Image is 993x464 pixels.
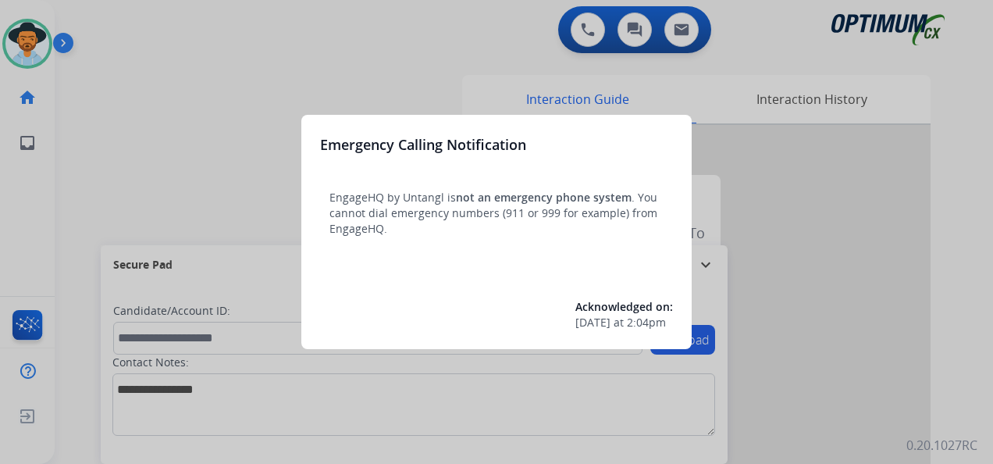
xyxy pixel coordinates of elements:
p: EngageHQ by Untangl is . You cannot dial emergency numbers (911 or 999 for example) from EngageHQ. [329,190,664,237]
span: 2:04pm [627,315,666,330]
div: at [575,315,673,330]
span: Acknowledged on: [575,299,673,314]
h3: Emergency Calling Notification [320,134,526,155]
span: not an emergency phone system [456,190,632,205]
p: 0.20.1027RC [906,436,977,455]
span: [DATE] [575,315,610,330]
